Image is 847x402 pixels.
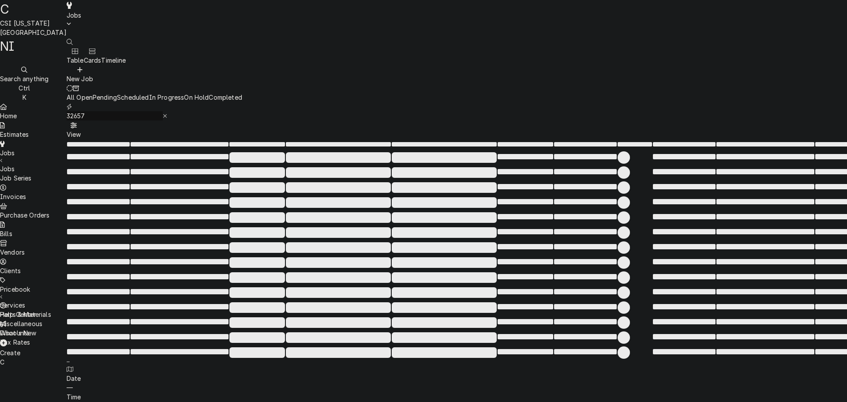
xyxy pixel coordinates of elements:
span: K [22,94,26,101]
div: Timeline [101,56,126,65]
span: ‌ [131,244,229,249]
span: ‌ [618,226,630,239]
span: ‌ [67,304,130,309]
button: View [67,120,81,139]
span: New Job [67,75,93,83]
span: ‌ [716,169,814,174]
span: ‌ [653,289,716,294]
span: ‌ [498,274,553,279]
span: ‌ [653,319,716,324]
span: ‌ [653,244,716,249]
span: ‌ [67,334,130,339]
div: Completed [209,93,242,102]
span: ‌ [554,244,617,249]
span: ‌ [618,142,652,147]
span: ‌ [131,349,229,354]
span: ‌ [653,334,716,339]
span: ‌ [131,199,229,204]
span: ‌ [286,212,391,223]
span: ‌ [498,244,553,249]
span: ‌ [67,142,130,147]
span: ‌ [653,229,716,234]
button: New Job [67,65,93,83]
div: Pending [93,93,117,102]
span: ‌ [618,256,630,269]
span: ‌ [131,259,229,264]
span: ‌ [618,166,630,179]
span: ‌ [498,259,553,264]
span: ‌ [229,212,285,223]
span: ‌ [229,182,285,193]
span: ‌ [716,199,814,204]
span: ‌ [392,182,497,193]
span: ‌ [286,167,391,178]
span: ‌ [229,257,285,268]
span: ‌ [554,259,617,264]
span: ‌ [653,214,716,219]
span: ‌ [554,349,617,354]
span: ‌ [67,319,130,324]
div: All Open [67,93,93,102]
span: ‌ [618,196,630,209]
span: ‌ [229,167,285,178]
span: ‌ [286,197,391,208]
span: ‌ [392,257,497,268]
span: ‌ [286,242,391,253]
span: View [67,131,81,138]
span: ‌ [653,154,716,159]
span: ‌ [67,214,130,219]
span: ‌ [716,349,814,354]
div: In Progress [149,93,184,102]
span: ‌ [498,214,553,219]
span: ‌ [131,289,229,294]
span: ‌ [131,334,229,339]
span: ‌ [716,274,814,279]
span: ‌ [653,304,716,309]
span: ‌ [498,154,553,159]
span: ‌ [618,271,630,284]
span: ‌ [392,332,497,343]
span: ‌ [229,242,285,253]
span: ‌ [392,152,497,163]
button: Erase input [163,111,168,120]
span: ‌ [498,319,553,324]
span: ‌ [618,151,630,164]
span: ‌ [554,319,617,324]
span: ‌ [392,302,497,313]
span: ‌ [618,331,630,344]
span: ‌ [716,154,814,159]
span: ‌ [229,272,285,283]
span: ‌ [498,199,553,204]
span: ‌ [716,319,814,324]
span: ‌ [716,334,814,339]
span: ‌ [286,347,391,358]
span: ‌ [229,317,285,328]
span: ‌ [67,244,130,249]
span: ‌ [67,349,130,354]
span: ‌ [498,349,553,354]
div: Table [67,56,84,65]
span: ‌ [653,199,716,204]
span: ‌ [67,229,130,234]
span: ‌ [498,142,553,147]
span: ‌ [67,274,130,279]
span: ‌ [554,199,617,204]
span: ‌ [653,349,716,354]
span: ‌ [131,229,229,234]
span: ‌ [67,259,130,264]
span: ‌ [392,212,497,223]
span: ‌ [498,169,553,174]
div: Scheduled [117,93,149,102]
span: ‌ [618,316,630,329]
span: ‌ [286,332,391,343]
span: ‌ [229,302,285,313]
span: ‌ [554,142,617,147]
span: ‌ [229,227,285,238]
span: ‌ [554,289,617,294]
input: Keyword search [67,111,163,120]
span: ‌ [392,242,497,253]
span: ‌ [286,287,391,298]
span: ‌ [67,199,130,204]
span: ‌ [131,214,229,219]
span: ‌ [286,257,391,268]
